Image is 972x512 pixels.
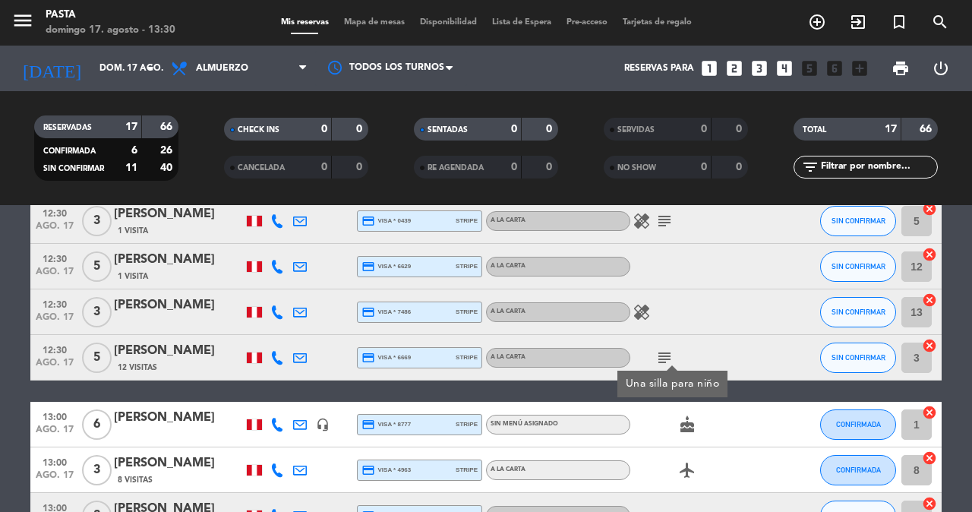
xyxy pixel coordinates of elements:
span: Lista de Espera [484,18,559,27]
strong: 0 [736,124,745,134]
span: Mis reservas [273,18,336,27]
i: subject [655,349,674,367]
span: NO SHOW [617,164,656,172]
span: Pre-acceso [559,18,615,27]
i: looks_5 [800,58,819,78]
span: SIN CONFIRMAR [832,216,885,225]
span: stripe [456,352,478,362]
span: SIN CONFIRMAR [43,165,104,172]
div: [PERSON_NAME] [114,408,243,428]
i: cake [678,416,696,434]
strong: 11 [125,163,137,173]
button: SIN CONFIRMAR [820,206,896,236]
i: looks_6 [825,58,844,78]
span: 13:00 [36,407,74,425]
button: CONFIRMADA [820,455,896,485]
span: visa * 6669 [361,351,411,365]
span: visa * 8777 [361,418,411,431]
i: arrow_drop_down [141,59,159,77]
strong: 0 [546,124,555,134]
div: LOG OUT [920,46,961,91]
i: subject [655,212,674,230]
i: add_circle_outline [808,13,826,31]
span: 3 [82,206,112,236]
span: SERVIDAS [617,126,655,134]
strong: 0 [511,124,517,134]
span: A la carta [491,354,525,360]
i: cancel [922,450,937,466]
span: SENTADAS [428,126,468,134]
span: 5 [82,251,112,282]
span: visa * 6629 [361,260,411,273]
strong: 0 [736,162,745,172]
input: Filtrar por nombre... [819,159,937,175]
span: stripe [456,465,478,475]
span: RE AGENDADA [428,164,484,172]
strong: 17 [125,122,137,132]
span: stripe [456,261,478,271]
button: CONFIRMADA [820,409,896,440]
span: Disponibilidad [412,18,484,27]
strong: 0 [701,124,707,134]
span: 12:30 [36,249,74,267]
i: power_settings_new [932,59,950,77]
span: CANCELADA [238,164,285,172]
span: stripe [456,307,478,317]
i: cancel [922,338,937,353]
span: CHECK INS [238,126,279,134]
span: 12 Visitas [118,362,157,374]
i: cancel [922,247,937,262]
i: credit_card [361,260,375,273]
span: Tarjetas de regalo [615,18,699,27]
strong: 0 [356,162,365,172]
i: cancel [922,496,937,511]
span: visa * 0439 [361,214,411,228]
strong: 0 [701,162,707,172]
span: visa * 4963 [361,463,411,477]
i: search [931,13,949,31]
span: 5 [82,343,112,373]
i: cancel [922,405,937,420]
i: [DATE] [11,52,92,85]
span: Sin menú asignado [491,421,558,427]
span: ago. 17 [36,312,74,330]
span: A la carta [491,263,525,269]
span: 1 Visita [118,225,148,237]
span: A la carta [491,308,525,314]
i: healing [633,212,651,230]
button: SIN CONFIRMAR [820,297,896,327]
div: [PERSON_NAME] [114,204,243,224]
strong: 66 [920,124,935,134]
div: [PERSON_NAME] [114,296,243,315]
strong: 0 [546,162,555,172]
span: SIN CONFIRMAR [832,262,885,270]
i: menu [11,9,34,32]
span: 6 [82,409,112,440]
span: CONFIRMADA [836,420,881,428]
button: SIN CONFIRMAR [820,343,896,373]
span: ago. 17 [36,470,74,488]
i: add_box [850,58,869,78]
div: Una silla para niño [626,376,720,392]
span: 12:30 [36,340,74,358]
i: credit_card [361,214,375,228]
span: ago. 17 [36,358,74,375]
i: exit_to_app [849,13,867,31]
i: credit_card [361,305,375,319]
div: [PERSON_NAME] [114,341,243,361]
i: looks_two [724,58,744,78]
span: Reservas para [624,63,694,74]
strong: 0 [321,162,327,172]
span: 13:00 [36,453,74,470]
strong: 0 [321,124,327,134]
span: 3 [82,455,112,485]
span: 8 Visitas [118,474,153,486]
span: Mapa de mesas [336,18,412,27]
button: menu [11,9,34,37]
span: 12:30 [36,295,74,312]
span: CONFIRMADA [43,147,96,155]
i: turned_in_not [890,13,908,31]
div: [PERSON_NAME] [114,250,243,270]
i: filter_list [801,158,819,176]
i: airplanemode_active [678,461,696,479]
